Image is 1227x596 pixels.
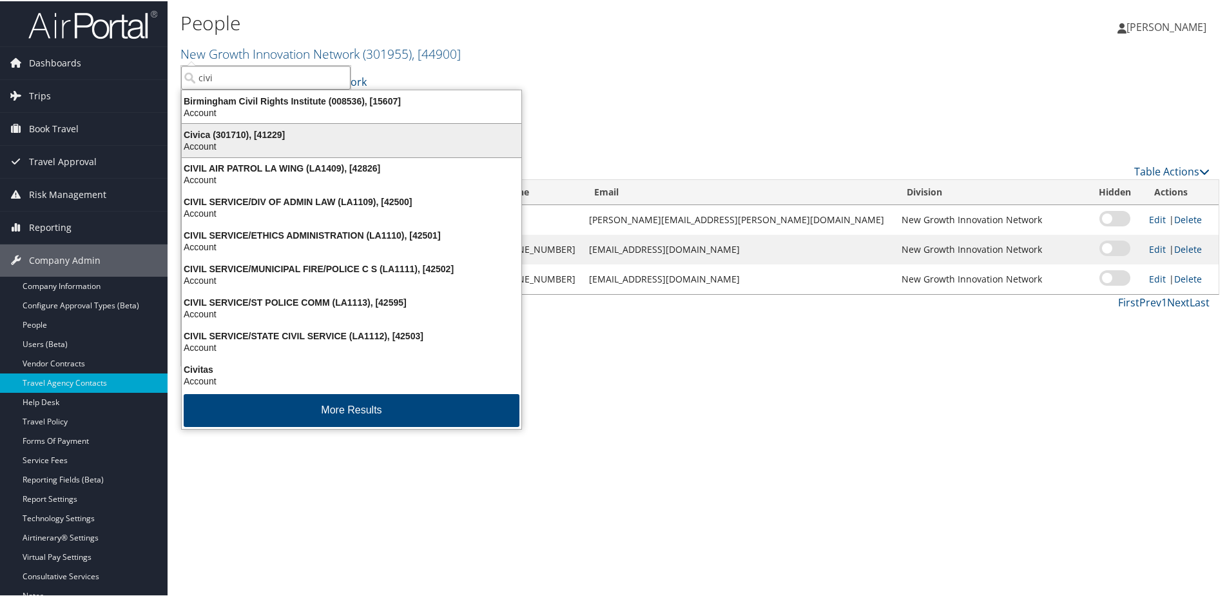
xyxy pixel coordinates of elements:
[174,206,529,218] div: Account
[29,177,106,210] span: Risk Management
[174,161,529,173] div: CIVIL AIR PATROL LA WING (LA1409), [42826]
[583,233,896,263] td: [EMAIL_ADDRESS][DOMAIN_NAME]
[1143,263,1219,293] td: |
[29,46,81,78] span: Dashboards
[180,8,873,35] h1: People
[1174,272,1202,284] a: Delete
[29,243,101,275] span: Company Admin
[1149,272,1166,284] a: Edit
[174,94,529,106] div: Birmingham Civil Rights Institute (008536), [15607]
[1143,233,1219,263] td: |
[174,128,529,139] div: Civica (301710), [41229]
[1087,179,1143,204] th: Hidden: activate to sort column ascending
[29,79,51,111] span: Trips
[174,240,529,252] div: Account
[895,263,1087,293] td: New Growth Innovation Network
[174,329,529,341] div: CIVIL SERVICE/STATE CIVIL SERVICE (LA1112), [42503]
[412,44,461,61] span: , [ 44900 ]
[1143,204,1219,233] td: |
[174,195,529,206] div: CIVIL SERVICE/DIV OF ADMIN LAW (LA1109), [42500]
[29,144,97,177] span: Travel Approval
[174,295,529,307] div: CIVIL SERVICE/ST POLICE COMM (LA1113), [42595]
[174,173,529,184] div: Account
[895,204,1087,233] td: New Growth Innovation Network
[1161,294,1167,308] a: 1
[29,210,72,243] span: Reporting
[181,65,351,88] input: Search Accounts
[1174,242,1202,254] a: Delete
[174,363,529,374] div: Civitas
[1118,294,1139,308] a: First
[583,204,896,233] td: [PERSON_NAME][EMAIL_ADDRESS][PERSON_NAME][DOMAIN_NAME]
[174,374,529,386] div: Account
[489,263,583,293] td: [PHONE_NUMBER]
[174,307,529,319] div: Account
[895,179,1087,204] th: Division: activate to sort column ascending
[180,44,461,61] a: New Growth Innovation Network
[174,228,529,240] div: CIVIL SERVICE/ETHICS ADMINISTRATION (LA1110), [42501]
[174,273,529,285] div: Account
[1190,294,1210,308] a: Last
[583,179,896,204] th: Email: activate to sort column ascending
[1174,212,1202,224] a: Delete
[895,233,1087,263] td: New Growth Innovation Network
[29,112,79,144] span: Book Travel
[583,263,896,293] td: [EMAIL_ADDRESS][DOMAIN_NAME]
[28,8,157,39] img: airportal-logo.png
[1139,294,1161,308] a: Prev
[1143,179,1219,204] th: Actions
[1134,163,1210,177] a: Table Actions
[489,233,583,263] td: [PHONE_NUMBER]
[1126,19,1206,33] span: [PERSON_NAME]
[174,139,529,151] div: Account
[1117,6,1219,45] a: [PERSON_NAME]
[1149,242,1166,254] a: Edit
[489,179,583,204] th: Phone
[174,262,529,273] div: CIVIL SERVICE/MUNICIPAL FIRE/POLICE C S (LA1111), [42502]
[1167,294,1190,308] a: Next
[184,393,519,426] button: More Results
[174,341,529,352] div: Account
[363,44,412,61] span: ( 301955 )
[1149,212,1166,224] a: Edit
[174,106,529,117] div: Account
